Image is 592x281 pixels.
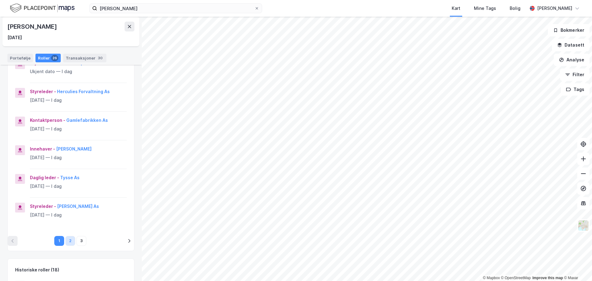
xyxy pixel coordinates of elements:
a: Mapbox [483,276,500,280]
img: Z [578,220,589,231]
div: [PERSON_NAME] [7,22,58,31]
div: Ukjent dato — I dag [30,68,127,75]
div: Kontrollprogram for chat [561,251,592,281]
button: Filter [560,68,590,81]
div: Kart [452,5,460,12]
div: Portefølje [7,54,33,62]
button: Analyse [554,54,590,66]
img: logo.f888ab2527a4732fd821a326f86c7f29.svg [10,3,75,14]
div: 30 [97,55,104,61]
button: Bokmerker [548,24,590,36]
div: [DATE] [7,34,22,41]
div: 26 [51,55,58,61]
button: 2 [65,236,75,246]
div: [DATE] — I dag [30,183,127,190]
div: [DATE] — I dag [30,154,127,161]
div: Historiske roller (18) [15,266,59,274]
input: Søk på adresse, matrikkel, gårdeiere, leietakere eller personer [97,4,254,13]
button: 1 [54,236,64,246]
a: Improve this map [532,276,563,280]
div: [PERSON_NAME] [537,5,572,12]
div: Transaksjoner [63,54,106,62]
button: Tags [561,83,590,96]
button: Datasett [552,39,590,51]
button: 3 [76,236,86,246]
nav: pagination navigation [8,236,134,246]
div: Mine Tags [474,5,496,12]
div: [DATE] — I dag [30,211,127,219]
div: Roller [35,54,61,62]
a: OpenStreetMap [501,276,531,280]
iframe: Chat Widget [561,251,592,281]
div: Bolig [510,5,520,12]
div: [DATE] — I dag [30,125,127,133]
div: [DATE] — I dag [30,97,127,104]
